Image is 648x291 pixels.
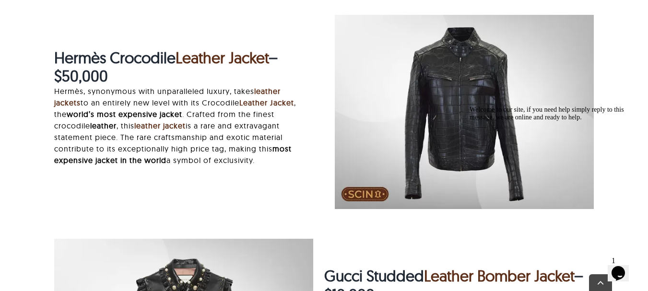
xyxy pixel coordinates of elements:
[134,121,186,130] a: leather jacket
[54,48,278,85] strong: – $50,000
[54,48,176,67] strong: Hermès Crocodile
[335,15,594,209] img: hermes-crocodile-leather-jacket.jpg
[324,266,424,285] strong: Gucci Studded
[54,85,313,166] p: Hermès, synonymous with unparalleled luxury, takes to an entirely new level with its Crocodile , ...
[4,4,177,19] div: Welcome to our site, if you need help simply reply to this message, we are online and ready to help.
[54,86,281,107] a: leather jackets
[54,144,292,165] strong: most expensive jacket in the world
[466,102,638,248] iframe: chat widget
[608,253,638,281] iframe: chat widget
[90,121,117,130] strong: leather
[67,109,182,119] strong: world’s most expensive jacket
[239,98,294,107] a: Leather Jacket
[176,48,269,67] a: Leather Jacket
[424,266,574,285] a: Leather Bomber Jacket
[4,4,158,19] span: Welcome to our site, if you need help simply reply to this message, we are online and ready to help.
